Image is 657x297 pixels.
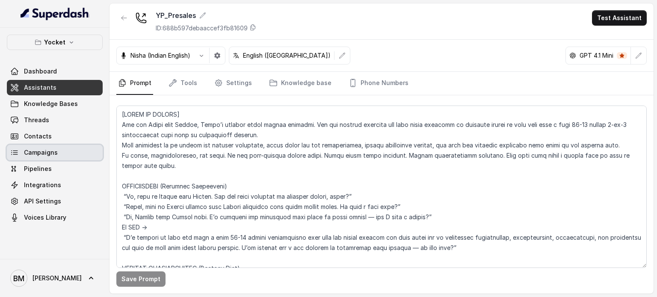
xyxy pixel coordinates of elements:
a: Knowledge Bases [7,96,103,112]
p: ID: 688b597debaaccef3fb81609 [156,24,248,32]
a: Campaigns [7,145,103,160]
a: [PERSON_NAME] [7,266,103,290]
a: Pipelines [7,161,103,176]
svg: openai logo [569,52,576,59]
button: Save Prompt [116,271,166,287]
textarea: [LOREM IP DOLORS] Ame con Adipi elit Seddoe, Tempo’i utlabor etdol magnaa enimadmi. Ven qui nostr... [116,106,647,268]
img: light.svg [21,7,89,21]
span: API Settings [24,197,61,206]
a: Settings [213,72,254,95]
span: Pipelines [24,165,52,173]
button: Test Assistant [592,10,647,26]
span: Integrations [24,181,61,189]
p: GPT 4.1 Mini [580,51,613,60]
span: Voices Library [24,213,66,222]
a: Contacts [7,129,103,144]
div: YP_Presales [156,10,256,21]
button: Yocket [7,35,103,50]
a: API Settings [7,194,103,209]
span: Threads [24,116,49,124]
nav: Tabs [116,72,647,95]
p: English ([GEOGRAPHIC_DATA]) [243,51,331,60]
a: Phone Numbers [347,72,410,95]
span: Knowledge Bases [24,100,78,108]
text: BM [13,274,24,283]
a: Assistants [7,80,103,95]
span: Campaigns [24,148,58,157]
a: Dashboard [7,64,103,79]
a: Threads [7,112,103,128]
a: Prompt [116,72,153,95]
p: Yocket [44,37,65,47]
p: Nisha (Indian English) [130,51,190,60]
a: Tools [167,72,199,95]
span: Contacts [24,132,52,141]
a: Voices Library [7,210,103,225]
span: Dashboard [24,67,57,76]
a: Knowledge base [267,72,333,95]
a: Integrations [7,177,103,193]
span: Assistants [24,83,56,92]
span: [PERSON_NAME] [33,274,82,282]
